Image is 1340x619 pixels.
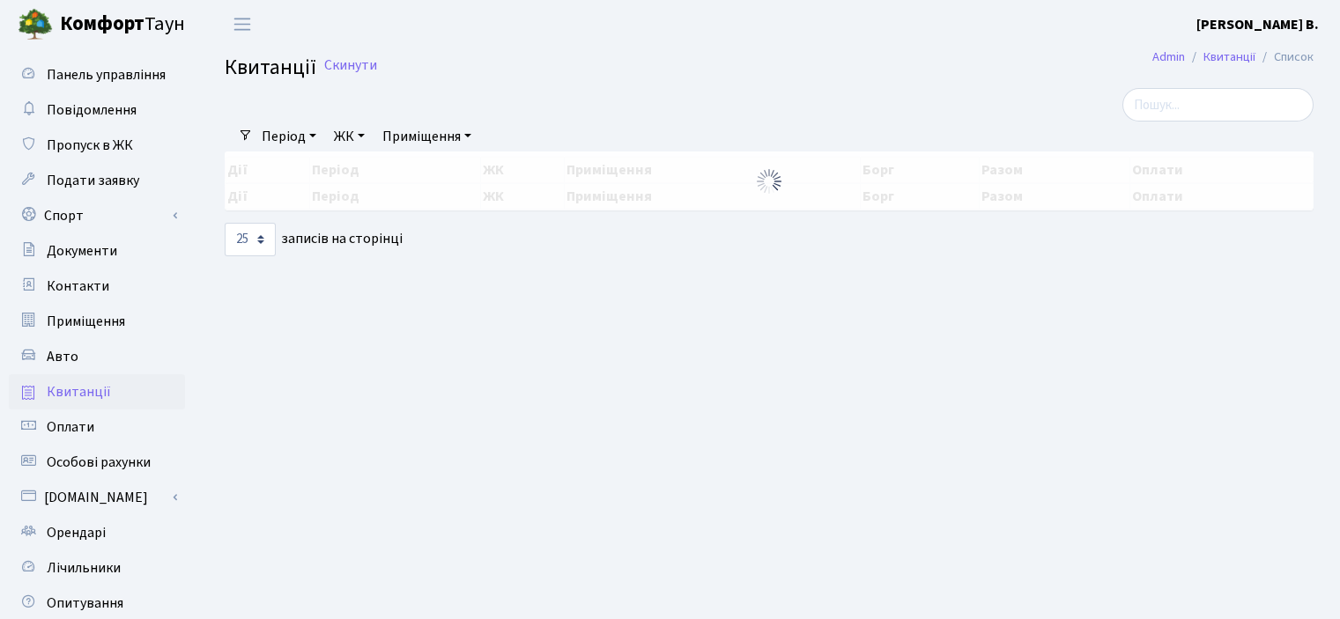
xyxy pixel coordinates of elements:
span: Пропуск в ЖК [47,136,133,155]
span: Приміщення [47,312,125,331]
li: Список [1255,48,1314,67]
img: logo.png [18,7,53,42]
span: Контакти [47,276,109,296]
a: [DOMAIN_NAME] [9,480,185,515]
span: Квитанції [47,382,111,402]
a: Admin [1152,48,1185,66]
input: Пошук... [1122,88,1314,122]
b: Комфорт [60,10,144,38]
a: Авто [9,339,185,374]
a: Повідомлення [9,92,185,128]
a: Особові рахунки [9,445,185,480]
span: Квитанції [225,52,316,83]
span: Оплати [47,417,94,437]
span: Особові рахунки [47,453,151,472]
b: [PERSON_NAME] В. [1196,15,1319,34]
label: записів на сторінці [225,223,403,256]
a: Квитанції [1203,48,1255,66]
button: Переключити навігацію [220,10,264,39]
span: Повідомлення [47,100,137,120]
span: Подати заявку [47,171,139,190]
span: Лічильники [47,558,121,578]
a: Документи [9,233,185,269]
a: Оплати [9,409,185,445]
a: Подати заявку [9,163,185,198]
a: Скинути [324,57,377,74]
a: [PERSON_NAME] В. [1196,14,1319,35]
a: Контакти [9,269,185,304]
span: Таун [60,10,185,40]
img: Обробка... [755,167,783,195]
span: Панель управління [47,65,166,85]
select: записів на сторінці [225,223,276,256]
a: Квитанції [9,374,185,409]
span: Опитування [47,593,123,613]
a: Період [255,122,323,151]
a: ЖК [327,122,372,151]
span: Авто [47,347,78,366]
a: Приміщення [375,122,478,151]
nav: breadcrumb [1126,39,1340,76]
span: Документи [47,241,117,261]
a: Панель управління [9,57,185,92]
a: Пропуск в ЖК [9,128,185,163]
a: Приміщення [9,304,185,339]
a: Лічильники [9,550,185,586]
span: Орендарі [47,523,106,542]
a: Спорт [9,198,185,233]
a: Орендарі [9,515,185,550]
